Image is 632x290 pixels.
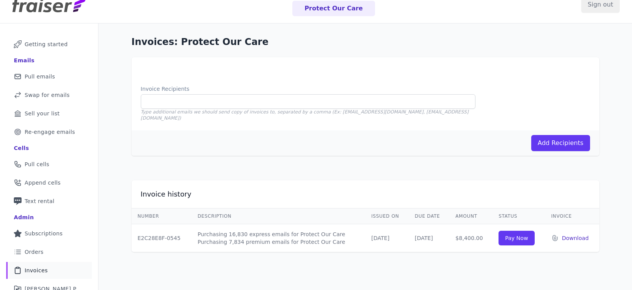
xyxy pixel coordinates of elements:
[449,224,492,252] td: $8,400.00
[25,230,63,237] span: Subscriptions
[6,123,92,140] a: Re-engage emails
[132,36,599,48] h1: Invoices: Protect Our Care
[25,179,61,187] span: Append cells
[6,105,92,122] a: Sell your list
[6,262,92,279] a: Invoices
[132,208,192,224] th: Number
[531,135,590,151] button: Add Recipients
[492,208,545,224] th: Status
[499,231,535,245] input: Pay Now
[141,85,475,93] label: Invoice Recipients
[409,224,449,252] td: [DATE]
[6,243,92,260] a: Orders
[25,248,43,256] span: Orders
[25,110,60,117] span: Sell your list
[25,160,49,168] span: Pull cells
[25,267,48,274] span: Invoices
[25,128,75,136] span: Re-engage emails
[409,208,449,224] th: Due Date
[365,208,409,224] th: Issued on
[25,197,55,205] span: Text rental
[141,190,192,199] h2: Invoice history
[25,73,55,80] span: Pull emails
[562,234,593,242] a: Download
[305,4,363,13] p: Protect Our Care
[14,213,34,221] div: Admin
[449,208,492,224] th: Amount
[141,109,475,121] p: Type additional emails we should send copy of invoices to, separated by a comma (Ex: [EMAIL_ADDRE...
[365,224,409,252] td: [DATE]
[132,224,192,252] td: E2C28E8F-0545
[25,40,68,48] span: Getting started
[14,144,29,152] div: Cells
[6,87,92,103] a: Swap for emails
[6,193,92,210] a: Text rental
[25,91,70,99] span: Swap for emails
[545,208,599,224] th: Invoice
[6,174,92,191] a: Append cells
[192,224,365,252] td: Purchasing 16,830 express emails for Protect Our Care Purchasing 7,834 premium emails for Protect...
[6,225,92,242] a: Subscriptions
[14,57,35,64] div: Emails
[6,156,92,173] a: Pull cells
[192,208,365,224] th: Description
[6,36,92,53] a: Getting started
[6,68,92,85] a: Pull emails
